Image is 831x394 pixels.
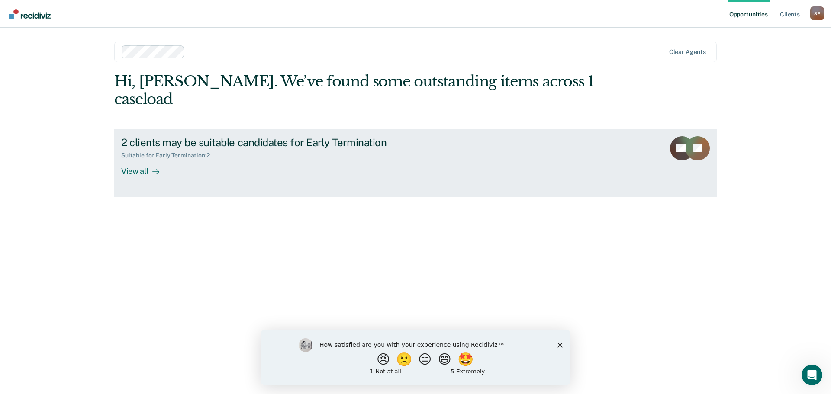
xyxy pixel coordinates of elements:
[261,330,570,385] iframe: Survey by Kim from Recidiviz
[669,48,706,56] div: Clear agents
[802,365,822,385] iframe: Intercom live chat
[810,6,824,20] div: S F
[114,129,717,197] a: 2 clients may be suitable candidates for Early TerminationSuitable for Early Termination:2View all
[121,136,425,149] div: 2 clients may be suitable candidates for Early Termination
[810,6,824,20] button: Profile dropdown button
[121,152,217,159] div: Suitable for Early Termination : 2
[114,73,596,108] div: Hi, [PERSON_NAME]. We’ve found some outstanding items across 1 caseload
[121,159,170,176] div: View all
[9,9,51,19] img: Recidiviz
